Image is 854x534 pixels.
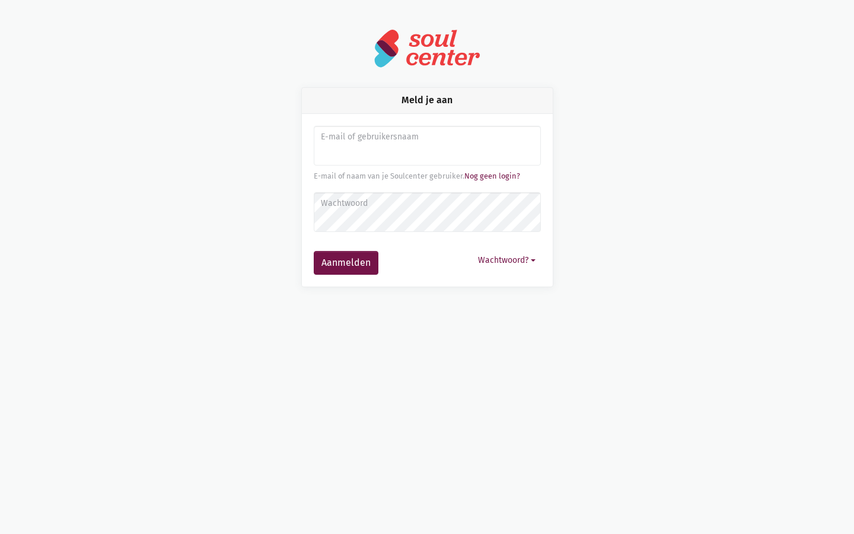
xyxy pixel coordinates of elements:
[321,197,533,210] label: Wachtwoord
[314,251,378,275] button: Aanmelden
[302,88,553,113] div: Meld je aan
[374,28,480,68] img: logo-soulcenter-full.svg
[314,170,541,182] div: E-mail of naam van je Soulcenter gebruiker.
[473,251,541,269] button: Wachtwoord?
[321,131,533,144] label: E-mail of gebruikersnaam
[314,126,541,275] form: Aanmelden
[464,171,520,180] a: Nog geen login?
